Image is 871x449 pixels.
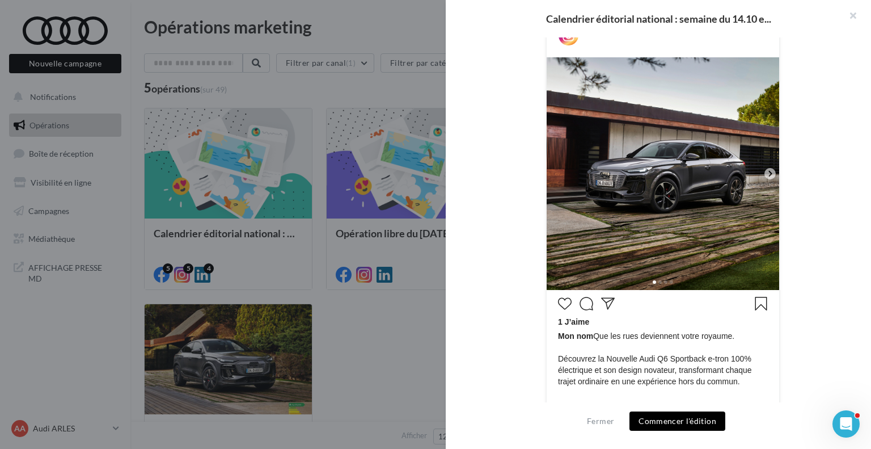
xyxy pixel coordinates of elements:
[629,412,725,431] button: Commencer l'édition
[558,331,593,341] span: Mon nom
[558,316,768,330] div: 1 J’aime
[832,410,860,438] iframe: Intercom live chat
[558,297,572,310] svg: J’aime
[546,14,771,24] span: Calendrier éditorial national : semaine du 14.10 e...
[754,297,768,310] svg: Enregistrer
[601,297,615,310] svg: Partager la publication
[580,297,593,310] svg: Commenter
[582,414,619,428] button: Fermer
